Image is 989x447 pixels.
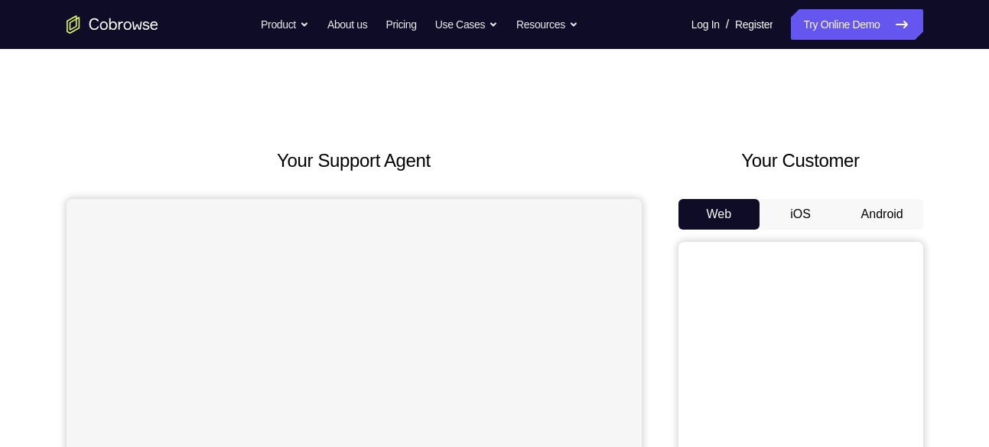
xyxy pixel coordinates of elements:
[261,9,309,40] button: Product
[327,9,367,40] a: About us
[791,9,922,40] a: Try Online Demo
[386,9,416,40] a: Pricing
[678,199,760,230] button: Web
[726,15,729,34] span: /
[735,9,773,40] a: Register
[67,15,158,34] a: Go to the home page
[841,199,923,230] button: Android
[678,147,923,175] h2: Your Customer
[760,199,841,230] button: iOS
[67,147,642,175] h2: Your Support Agent
[691,9,720,40] a: Log In
[516,9,578,40] button: Resources
[435,9,498,40] button: Use Cases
